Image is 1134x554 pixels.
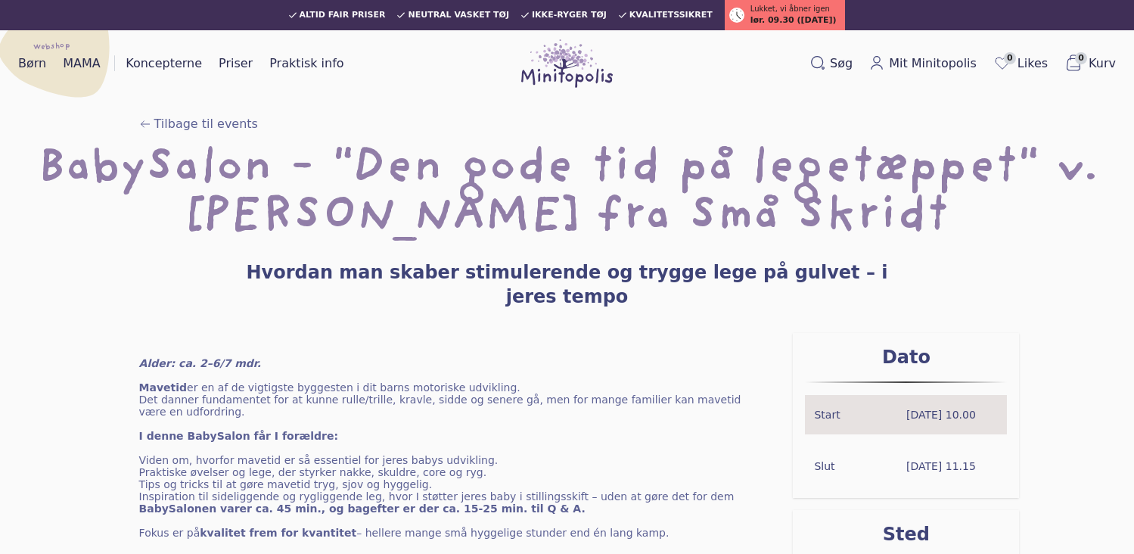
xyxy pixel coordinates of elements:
span: Tilbage til events [154,115,258,133]
strong: I denne BabySalon får I forældre: [139,430,338,442]
strong: kvalitet frem for kvantitet [200,527,356,539]
p: Inspiration til sideliggende og rygliggende leg, hvor I støtter jeres baby i stillingsskift – ude... [139,490,769,503]
h1: BabySalon - "Den gode tid på legetæppet" v. [PERSON_NAME] fra Små Skridt [24,145,1110,242]
span: 0 [1004,52,1016,64]
p: er en af de vigtigste byggesten i dit barns motoriske udvikling. Det danner fundamentet for at ku... [139,381,769,418]
button: 0Kurv [1058,51,1122,76]
span: Søg [830,54,853,73]
h3: Hvordan man skaber stimulerende og trygge lege på gulvet – i jeres tempo [228,260,906,309]
a: Koncepterne [120,51,208,76]
p: Tips og tricks til at gøre mavetid tryg, sjov og hyggelig. [139,478,769,490]
a: 0Likes [987,51,1054,76]
p: Viden om, hvorfor mavetid er så essentiel for jeres babys udvikling. [139,454,769,466]
span: Lukket, vi åbner igen [750,3,830,14]
a: MAMA [57,51,107,76]
a: Praktisk info [263,51,350,76]
strong: BabySalonen varer ca. 45 min., og bagefter er der ca. 15-25 min. til Q & A. [139,503,586,515]
h3: Sted [805,522,1007,546]
span: 0 [1075,52,1087,64]
span: Kvalitetssikret [629,11,713,20]
span: Ikke-ryger tøj [532,11,607,20]
span: Likes [1017,54,1048,73]
span: [DATE] 10.00 [906,407,998,422]
button: Søg [804,51,859,76]
span: [DATE] 11.15 [906,459,998,474]
span: Mit Minitopolis [889,54,977,73]
span: Slut [814,459,906,474]
p: Praktiske øvelser og lege, der styrker nakke, skuldre, core og ryg. [139,466,769,478]
a: Mit Minitopolis [863,51,983,76]
img: Minitopolis logo [521,39,614,88]
span: Start [814,407,906,422]
h3: Dato [805,345,1007,369]
a: Tilbage til events [139,115,258,133]
span: Neutral vasket tøj [408,11,509,20]
span: Kurv [1089,54,1116,73]
a: Priser [213,51,259,76]
strong: Mavetid [139,381,188,394]
p: Fokus er på – hellere mange små hyggelige stunder end én lang kamp. [139,527,769,539]
span: Altid fair priser [300,11,386,20]
span: lør. 09.30 ([DATE]) [750,14,837,27]
a: Børn [12,51,52,76]
em: Alder: ca. 2–6/7 mdr. [139,357,262,369]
